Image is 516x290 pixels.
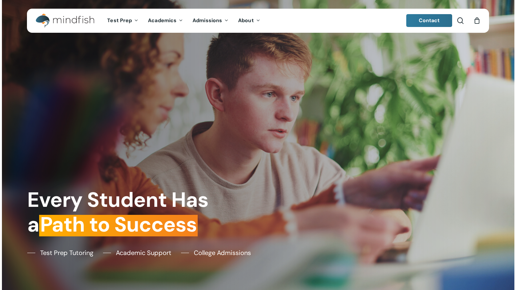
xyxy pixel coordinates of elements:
a: Cart [473,17,480,24]
a: Contact [406,14,452,27]
nav: Main Menu [102,9,265,33]
span: Admissions [193,17,222,24]
a: Academic Support [103,248,171,258]
iframe: Chatbot [474,248,507,281]
span: Test Prep [107,17,132,24]
a: Test Prep [102,18,143,23]
h1: Every Student Has a [27,188,254,237]
span: About [238,17,254,24]
span: Contact [419,17,440,24]
a: College Admissions [181,248,251,258]
em: Path to Success [39,211,198,238]
span: Academics [148,17,176,24]
a: About [233,18,265,23]
a: Academics [143,18,188,23]
header: Main Menu [27,9,489,33]
span: Test Prep Tutoring [40,248,93,258]
a: Test Prep Tutoring [27,248,93,258]
a: Admissions [188,18,233,23]
span: Academic Support [116,248,171,258]
span: College Admissions [194,248,251,258]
